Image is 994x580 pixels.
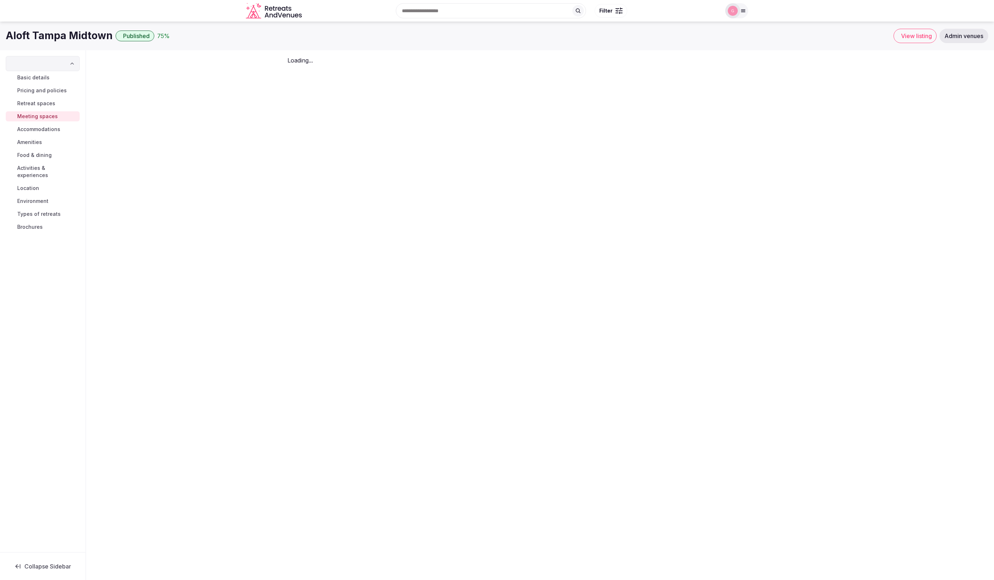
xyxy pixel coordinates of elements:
a: Types of retreats [6,209,80,219]
span: Retreat spaces [17,100,55,107]
span: Published [123,32,150,40]
a: Retreat spaces [6,98,80,108]
img: Glen Hayes [728,6,738,16]
div: 75 % [157,32,170,40]
a: View listing [894,29,937,43]
span: Admin venues [944,32,983,40]
span: Basic details [17,74,50,81]
button: Filter [595,4,627,18]
span: Types of retreats [17,210,61,218]
span: Accommodations [17,126,60,133]
span: Brochures [17,223,43,231]
span: Location [17,185,39,192]
a: Activities & experiences [6,163,80,180]
a: Admin venues [939,29,988,43]
a: Location [6,183,80,193]
span: Amenities [17,139,42,146]
a: Accommodations [6,124,80,134]
a: Environment [6,196,80,206]
span: View listing [901,32,932,40]
span: Pricing and policies [17,87,67,94]
a: Visit the homepage [246,3,303,19]
span: Food & dining [17,152,52,159]
a: Basic details [6,73,80,83]
svg: Retreats and Venues company logo [246,3,303,19]
h1: Aloft Tampa Midtown [6,29,113,43]
button: 75% [157,32,170,40]
span: Activities & experiences [17,164,77,179]
span: Collapse Sidebar [24,563,71,570]
a: Pricing and policies [6,85,80,96]
a: Food & dining [6,150,80,160]
button: Collapse Sidebar [6,558,80,574]
span: Environment [17,198,48,205]
button: Published [116,31,154,41]
a: Amenities [6,137,80,147]
a: Brochures [6,222,80,232]
span: Meeting spaces [17,113,58,120]
div: Loading... [287,56,793,65]
span: Filter [599,7,613,14]
a: Meeting spaces [6,111,80,121]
